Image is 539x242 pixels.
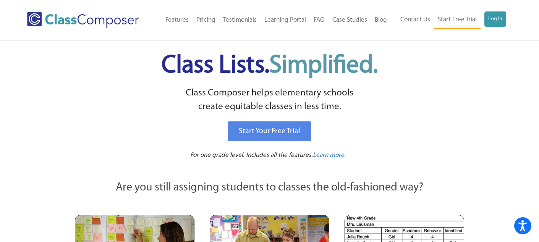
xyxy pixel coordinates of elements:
p: Class Composer helps elementary schools create equitable classes in less time. [74,86,466,114]
a: Contact Us [397,11,434,28]
a: Learning Portal [261,12,310,29]
span: For one grade level. Includes all the features. [190,152,313,158]
nav: Header Menu [154,12,391,29]
a: FAQ [310,12,329,29]
span: Class Lists. [162,53,378,78]
a: Log In [484,11,506,27]
a: Case Studies [329,12,371,29]
a: Learn more. [313,151,346,160]
a: Blog [371,12,391,29]
a: Start Your Free Trial [228,121,311,141]
span: Start Your Free Trial [239,127,300,135]
img: Class Composer [27,12,139,28]
a: Testimonials [219,12,261,29]
nav: Header Menu [391,11,506,29]
span: Simplified. [269,53,378,78]
a: Start Free Trial [434,11,481,29]
span: Learn more. [313,152,346,158]
a: Features [162,12,193,29]
a: Pricing [193,12,219,29]
p: Are you still assigning students to classes the old-fashioned way? [75,179,465,196]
